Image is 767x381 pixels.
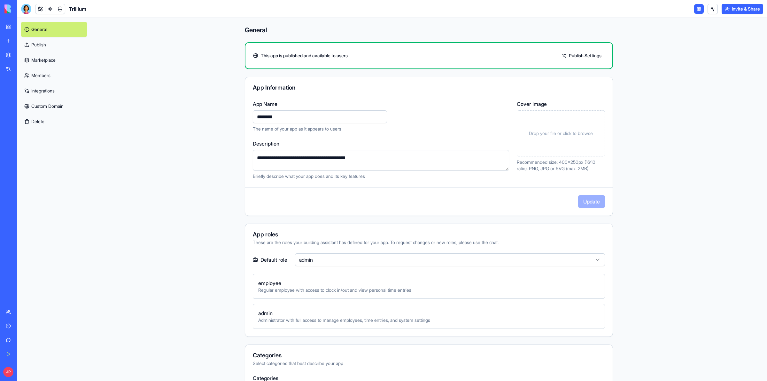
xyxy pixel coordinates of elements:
div: Drop your file or click to browse [517,110,605,156]
span: This app is published and available to users [261,52,348,59]
a: Members [21,68,87,83]
button: Invite & Share [722,4,763,14]
button: Delete [21,114,87,129]
span: Trillium [69,5,86,13]
a: Publish [21,37,87,52]
img: logo [4,4,44,13]
a: General [21,22,87,37]
span: JR [3,367,13,377]
span: Drop your file or click to browse [529,130,593,137]
div: Categories [253,353,605,358]
span: Administrator with full access to manage employees, time entries, and system settings [258,317,600,323]
label: Default role [253,253,287,266]
h4: General [245,26,613,35]
p: Briefly describe what your app does and its key features [253,173,509,179]
div: Select categories that best describe your app [253,360,605,367]
span: admin [258,309,600,317]
label: Description [253,140,509,147]
span: employee [258,279,600,287]
a: Publish Settings [559,51,605,61]
label: Cover Image [517,100,605,108]
div: These are the roles your building assistant has defined for your app. To request changes or new r... [253,239,605,246]
p: The name of your app as it appears to users [253,126,509,132]
label: App Name [253,100,509,108]
p: Recommended size: 400x250px (16:10 ratio). PNG, JPG or SVG (max. 2MB) [517,159,605,172]
a: Marketplace [21,52,87,68]
span: Regular employee with access to clock in/out and view personal time entries [258,287,600,293]
div: App Information [253,85,605,91]
div: App roles [253,232,605,237]
a: Integrations [21,83,87,99]
a: Custom Domain [21,99,87,114]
